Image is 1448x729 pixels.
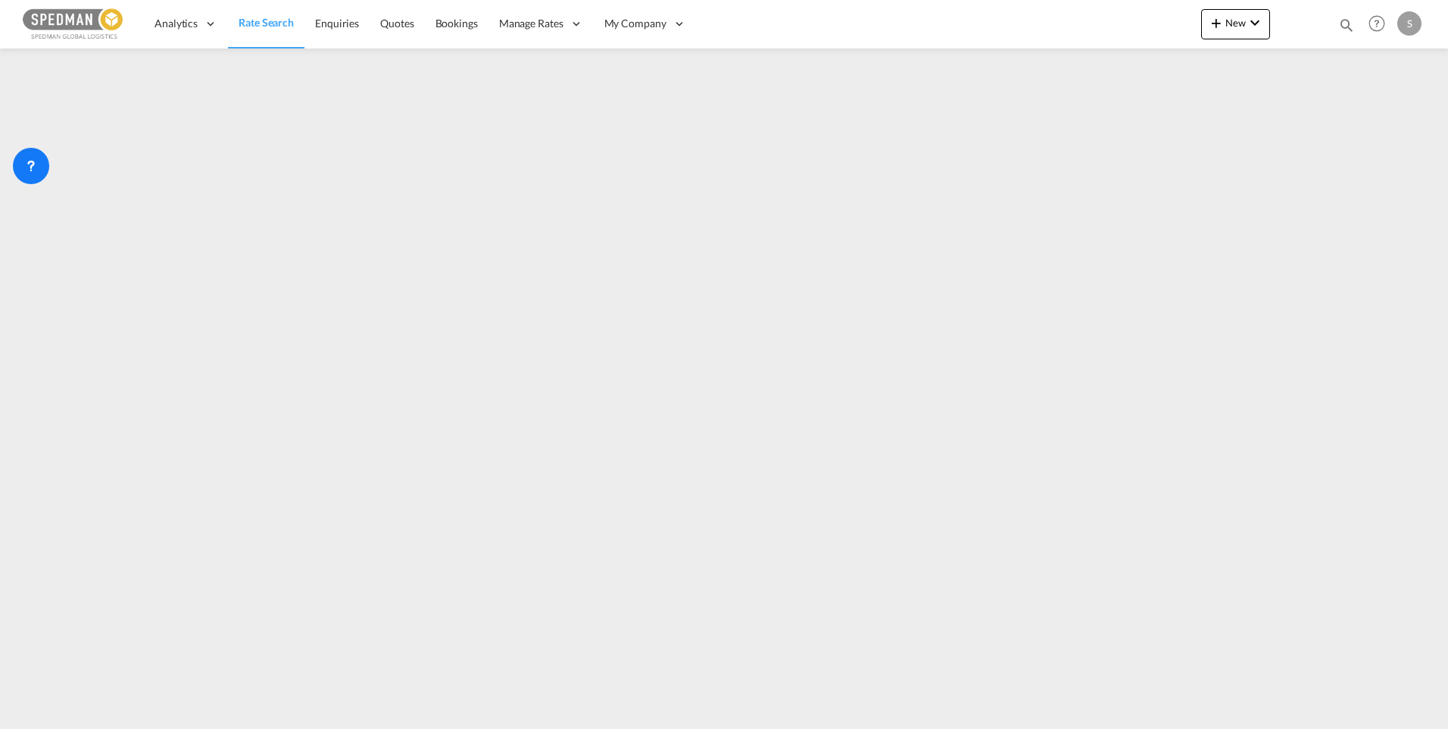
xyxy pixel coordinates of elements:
[1364,11,1390,36] span: Help
[1338,17,1355,33] md-icon: icon-magnify
[23,7,125,41] img: c12ca350ff1b11efb6b291369744d907.png
[604,16,666,31] span: My Company
[499,16,563,31] span: Manage Rates
[1201,9,1270,39] button: icon-plus 400-fgNewicon-chevron-down
[1207,14,1225,32] md-icon: icon-plus 400-fg
[1246,14,1264,32] md-icon: icon-chevron-down
[1207,17,1264,29] span: New
[315,17,359,30] span: Enquiries
[239,16,294,29] span: Rate Search
[435,17,478,30] span: Bookings
[1364,11,1397,38] div: Help
[380,17,413,30] span: Quotes
[154,16,198,31] span: Analytics
[1338,17,1355,39] div: icon-magnify
[1397,11,1421,36] div: S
